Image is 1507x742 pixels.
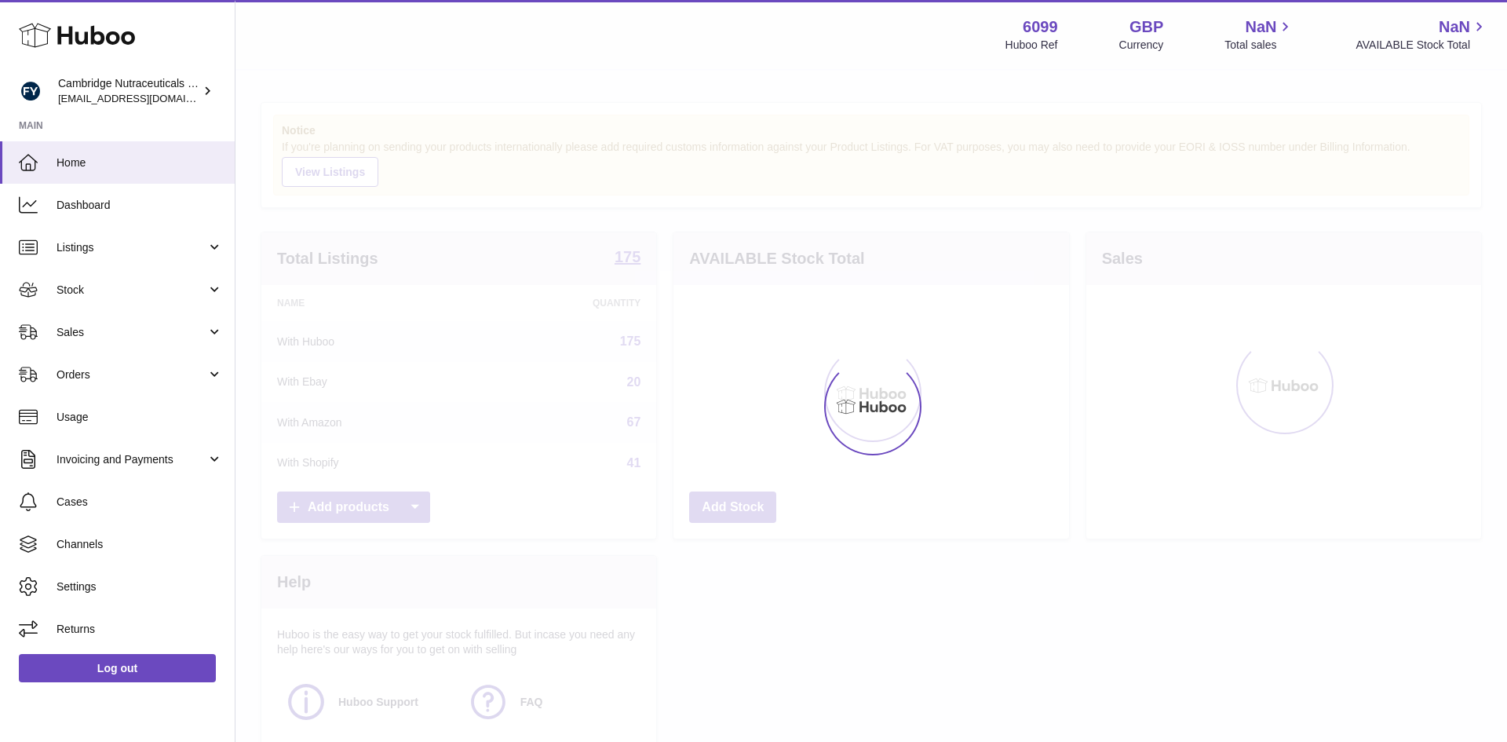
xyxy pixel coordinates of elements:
[1224,16,1294,53] a: NaN Total sales
[57,579,223,594] span: Settings
[1119,38,1164,53] div: Currency
[1245,16,1276,38] span: NaN
[57,537,223,552] span: Channels
[57,155,223,170] span: Home
[57,452,206,467] span: Invoicing and Payments
[1023,16,1058,38] strong: 6099
[1439,16,1470,38] span: NaN
[58,76,199,106] div: Cambridge Nutraceuticals Ltd
[57,283,206,298] span: Stock
[19,79,42,103] img: huboo@camnutra.com
[57,367,206,382] span: Orders
[1224,38,1294,53] span: Total sales
[57,198,223,213] span: Dashboard
[57,622,223,637] span: Returns
[57,325,206,340] span: Sales
[57,240,206,255] span: Listings
[1129,16,1163,38] strong: GBP
[58,92,231,104] span: [EMAIL_ADDRESS][DOMAIN_NAME]
[1005,38,1058,53] div: Huboo Ref
[19,654,216,682] a: Log out
[57,410,223,425] span: Usage
[57,495,223,510] span: Cases
[1356,38,1488,53] span: AVAILABLE Stock Total
[1356,16,1488,53] a: NaN AVAILABLE Stock Total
